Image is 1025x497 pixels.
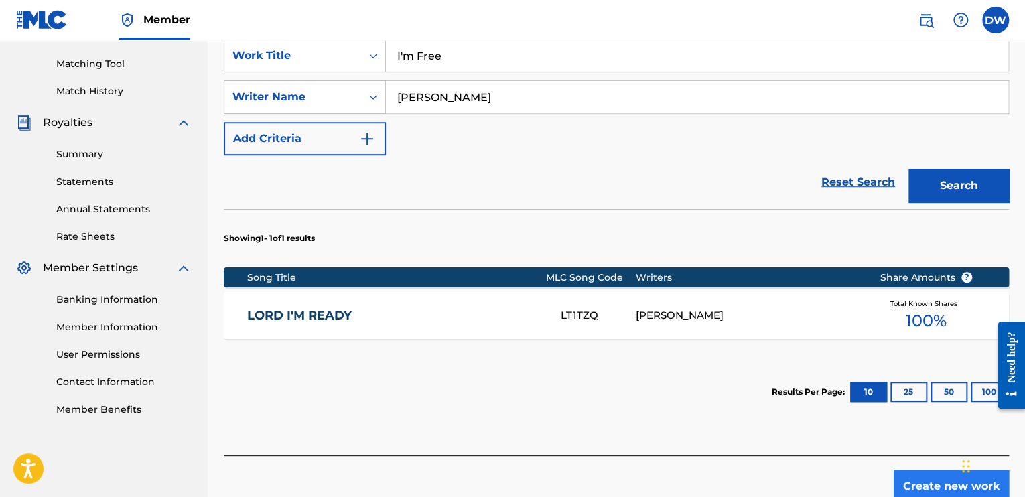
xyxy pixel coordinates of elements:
[890,382,927,402] button: 25
[56,84,192,98] a: Match History
[56,175,192,189] a: Statements
[56,348,192,362] a: User Permissions
[912,7,939,33] a: Public Search
[947,7,974,33] div: Help
[906,309,947,333] span: 100 %
[890,299,963,309] span: Total Known Shares
[546,271,636,285] div: MLC Song Code
[176,260,192,276] img: expand
[43,260,138,276] span: Member Settings
[359,131,375,147] img: 9d2ae6d4665cec9f34b9.svg
[953,12,969,28] img: help
[772,386,848,398] p: Results Per Page:
[16,115,32,131] img: Royalties
[224,232,315,244] p: Showing 1 - 1 of 1 results
[56,403,192,417] a: Member Benefits
[815,167,902,197] a: Reset Search
[908,169,1009,202] button: Search
[961,272,972,283] span: ?
[56,230,192,244] a: Rate Sheets
[636,308,860,324] div: [PERSON_NAME]
[971,382,1008,402] button: 100
[247,271,546,285] div: Song Title
[880,271,973,285] span: Share Amounts
[987,311,1025,419] iframe: Resource Center
[56,202,192,216] a: Annual Statements
[56,320,192,334] a: Member Information
[850,382,887,402] button: 10
[636,271,860,285] div: Writers
[56,293,192,307] a: Banking Information
[962,446,970,486] div: Drag
[56,147,192,161] a: Summary
[176,115,192,131] img: expand
[224,39,1009,209] form: Search Form
[232,48,353,64] div: Work Title
[143,12,190,27] span: Member
[56,57,192,71] a: Matching Tool
[958,433,1025,497] iframe: Chat Widget
[982,7,1009,33] div: User Menu
[16,260,32,276] img: Member Settings
[918,12,934,28] img: search
[232,89,353,105] div: Writer Name
[247,308,543,324] a: LORD I'M READY
[56,375,192,389] a: Contact Information
[43,115,92,131] span: Royalties
[561,308,635,324] div: LT1TZQ
[119,12,135,28] img: Top Rightsholder
[224,122,386,155] button: Add Criteria
[931,382,967,402] button: 50
[16,10,68,29] img: MLC Logo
